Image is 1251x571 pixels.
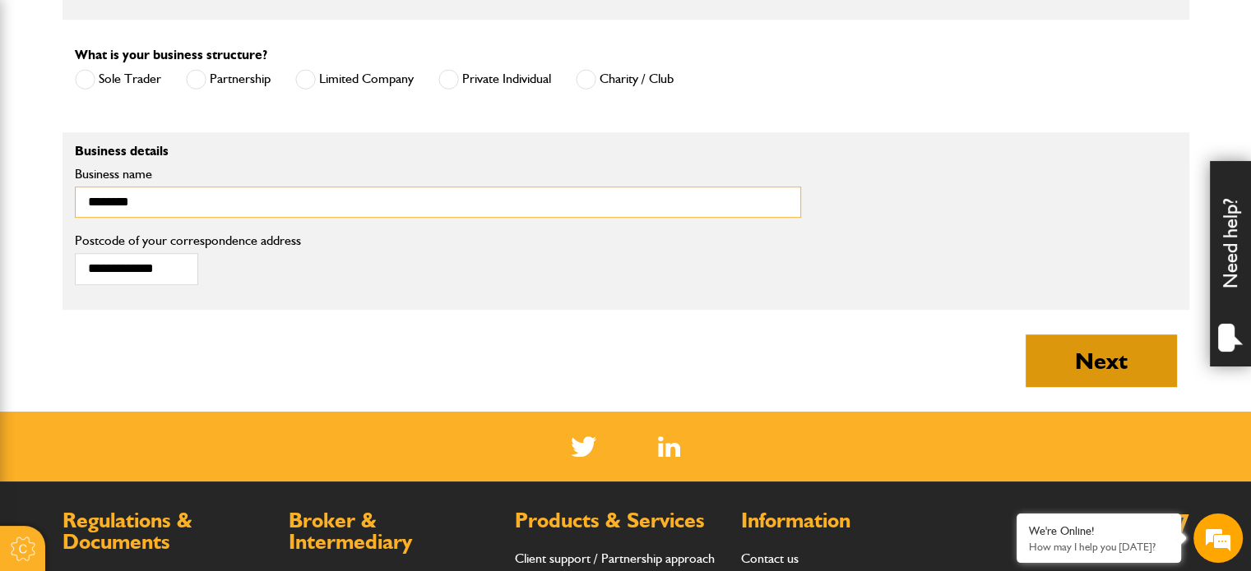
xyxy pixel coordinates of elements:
[289,510,498,552] h2: Broker & Intermediary
[224,447,299,469] em: Start Chat
[270,8,309,48] div: Minimize live chat window
[576,69,674,90] label: Charity / Club
[63,510,272,552] h2: Regulations & Documents
[75,168,801,181] label: Business name
[438,69,551,90] label: Private Individual
[295,69,414,90] label: Limited Company
[1029,541,1169,553] p: How may I help you today?
[75,69,161,90] label: Sole Trader
[28,91,69,114] img: d_20077148190_company_1631870298795_20077148190
[1021,507,1189,539] a: 0800 141 2877
[21,152,300,188] input: Enter your last name
[75,234,326,247] label: Postcode of your correspondence address
[75,145,801,158] p: Business details
[21,200,300,237] input: Enter your email address
[1210,161,1251,366] div: Need help?
[186,69,271,90] label: Partnership
[741,550,799,566] a: Contact us
[658,436,680,457] img: Linked In
[741,510,951,532] h2: Information
[1029,524,1169,538] div: We're Online!
[515,550,715,566] a: Client support / Partnership approach
[658,436,680,457] a: LinkedIn
[571,436,596,457] img: Twitter
[75,48,267,62] label: What is your business structure?
[515,510,725,532] h2: Products & Services
[1026,334,1177,387] button: Next
[21,249,300,285] input: Enter your phone number
[86,92,276,113] div: Chat with us now
[21,297,300,433] textarea: Type your message and hit 'Enter'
